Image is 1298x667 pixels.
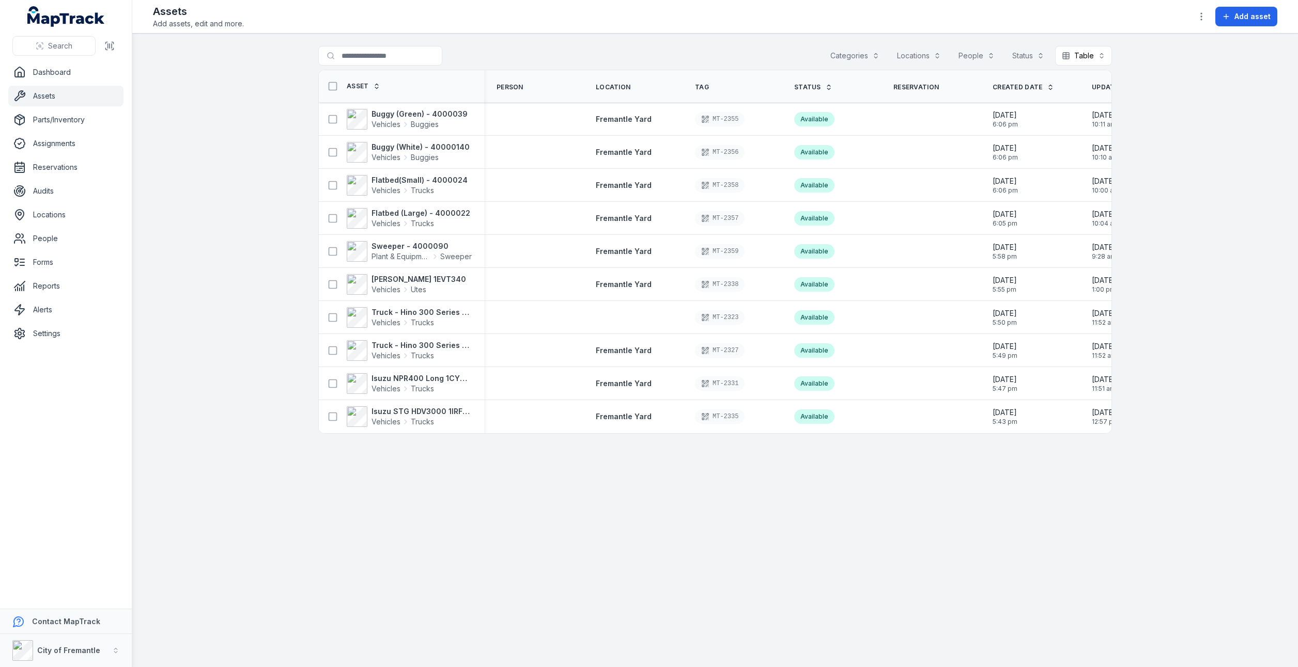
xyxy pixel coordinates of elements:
[596,346,652,355] span: Fremantle Yard
[596,114,652,124] a: Fremantle Yard
[1092,341,1117,352] span: [DATE]
[1092,285,1116,294] span: 1:00 pm
[1092,407,1119,418] span: [DATE]
[372,351,400,361] span: Vehicles
[993,242,1017,252] span: [DATE]
[993,352,1017,360] span: 5:49 pm
[993,374,1017,385] span: [DATE]
[993,242,1017,261] time: 23/09/2025, 5:58:47 pm
[1092,219,1119,228] span: 10:04 am
[993,186,1018,195] span: 6:06 pm
[372,175,468,185] strong: Flatbed(Small) - 4000024
[411,417,434,427] span: Trucks
[372,218,400,229] span: Vehicles
[596,280,652,289] span: Fremantle Yard
[596,246,652,257] a: Fremantle Yard
[347,373,472,394] a: Isuzu NPR400 Long 1CYD773VehiclesTrucks
[993,418,1017,426] span: 5:43 pm
[411,152,439,163] span: Buggies
[1092,209,1119,219] span: [DATE]
[347,175,468,196] a: Flatbed(Small) - 4000024VehiclesTrucks
[596,181,652,189] span: Fremantle Yard
[794,409,835,424] div: Available
[952,46,1001,66] button: People
[993,219,1017,228] span: 6:05 pm
[8,276,123,296] a: Reports
[993,153,1018,162] span: 6:06 pm
[794,343,835,358] div: Available
[347,307,472,328] a: Truck - Hino 300 Series 1GIR988VehiclesTrucks
[993,308,1017,319] span: [DATE]
[1092,319,1117,327] span: 11:52 am
[372,406,472,417] strong: Isuzu STG HDV3000 1IRF354
[1092,176,1119,195] time: 03/10/2025, 10:00:48 am
[1092,385,1116,393] span: 11:51 am
[794,112,835,126] div: Available
[596,214,652,223] span: Fremantle Yard
[347,208,470,229] a: Flatbed (Large) - 4000022VehiclesTrucks
[372,340,472,351] strong: Truck - Hino 300 Series 1IFQ413
[497,83,523,91] span: Person
[347,82,369,90] span: Asset
[596,180,652,190] a: Fremantle Yard
[1092,120,1116,129] span: 10:11 am
[596,147,652,157] a: Fremantle Yard
[993,308,1017,327] time: 23/09/2025, 5:50:02 pm
[993,275,1017,294] time: 23/09/2025, 5:55:16 pm
[440,251,472,262] span: Sweeper
[372,119,400,130] span: Vehicles
[8,133,123,154] a: Assignments
[993,407,1017,426] time: 23/09/2025, 5:43:42 pm
[993,83,1043,91] span: Created Date
[1092,110,1116,129] time: 03/10/2025, 10:11:32 am
[372,241,472,251] strong: Sweeper - 4000090
[372,317,400,328] span: Vehicles
[596,411,652,422] a: Fremantle Yard
[1092,176,1119,186] span: [DATE]
[993,374,1017,393] time: 23/09/2025, 5:47:36 pm
[993,319,1017,327] span: 5:50 pm
[372,109,468,119] strong: Buggy (Green) - 4000039
[372,251,430,262] span: Plant & Equipment
[794,211,835,226] div: Available
[596,247,652,256] span: Fremantle Yard
[993,209,1017,228] time: 23/09/2025, 6:05:51 pm
[347,82,380,90] a: Asset
[1092,252,1116,261] span: 9:28 am
[596,83,630,91] span: Location
[993,110,1018,129] time: 23/09/2025, 6:06:57 pm
[1092,83,1154,91] a: Updated Date
[347,109,468,130] a: Buggy (Green) - 4000039VehiclesBuggies
[596,115,652,123] span: Fremantle Yard
[596,379,652,388] span: Fremantle Yard
[695,310,745,325] div: MT-2323
[372,208,470,218] strong: Flatbed (Large) - 4000022
[153,4,244,19] h2: Assets
[8,252,123,273] a: Forms
[993,143,1018,153] span: [DATE]
[8,228,123,249] a: People
[695,145,745,160] div: MT-2356
[1092,186,1119,195] span: 10:00 am
[347,142,470,163] a: Buggy (White) - 40000140VehiclesBuggies
[372,417,400,427] span: Vehicles
[794,376,835,391] div: Available
[993,110,1018,120] span: [DATE]
[1092,374,1116,393] time: 03/10/2025, 11:51:38 am
[794,145,835,160] div: Available
[695,277,745,292] div: MT-2338
[372,384,400,394] span: Vehicles
[993,275,1017,285] span: [DATE]
[993,385,1017,393] span: 5:47 pm
[153,19,244,29] span: Add assets, edit and more.
[695,178,745,193] div: MT-2358
[695,112,745,126] div: MT-2355
[993,143,1018,162] time: 23/09/2025, 6:06:37 pm
[8,62,123,83] a: Dashboard
[993,341,1017,360] time: 23/09/2025, 5:49:07 pm
[8,181,123,201] a: Audits
[794,244,835,259] div: Available
[372,142,470,152] strong: Buggy (White) - 40000140
[695,211,745,226] div: MT-2357
[411,317,434,328] span: Trucks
